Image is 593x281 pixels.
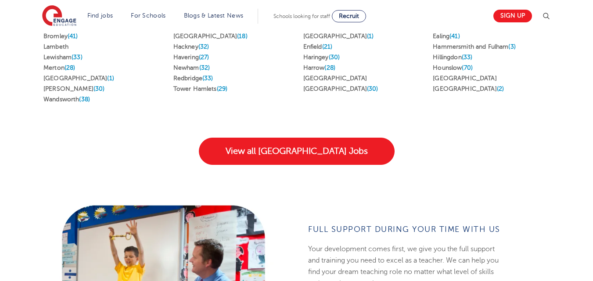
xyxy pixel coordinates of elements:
a: Hackney(32) [173,43,209,50]
span: (28) [65,64,75,71]
span: (32) [198,43,209,50]
span: Schools looking for staff [273,13,330,19]
span: (27) [199,54,209,60]
a: Haringey(30) [303,54,340,60]
a: [GEOGRAPHIC_DATA] [433,75,496,82]
a: [GEOGRAPHIC_DATA](1) [43,75,114,82]
span: (33) [72,54,83,60]
span: (21) [322,43,333,50]
span: (29) [217,85,228,92]
a: Bromley(41) [43,33,78,39]
span: (33) [462,54,473,60]
span: full support during your time with us [308,225,500,234]
span: (30) [93,85,105,92]
a: Recruit [332,10,366,22]
a: Find jobs [87,12,113,19]
a: For Schools [131,12,165,19]
a: Newham(32) [173,64,210,71]
span: (33) [202,75,213,82]
span: (2) [497,85,504,92]
a: Lambeth [43,43,68,50]
span: (28) [324,64,335,71]
a: Redbridge(33) [173,75,213,82]
span: (1) [107,75,114,82]
span: (41) [449,33,460,39]
span: (18) [237,33,248,39]
a: Wandsworth(38) [43,96,90,103]
a: [GEOGRAPHIC_DATA](18) [173,33,248,39]
a: Harrow(28) [303,64,335,71]
span: (3) [508,43,515,50]
a: Ealing(41) [433,33,460,39]
a: [GEOGRAPHIC_DATA](2) [433,85,504,92]
a: [PERSON_NAME](30) [43,85,104,92]
a: [GEOGRAPHIC_DATA](30) [303,85,378,92]
a: Havering(27) [173,54,209,60]
a: Enfield(21) [303,43,333,50]
a: Blogs & Latest News [184,12,244,19]
a: Hammersmith and Fulham(3) [433,43,516,50]
a: Sign up [493,10,532,22]
a: Lewisham(33) [43,54,83,60]
span: (30) [367,85,378,92]
a: Hillingdon(33) [433,54,472,60]
span: (70) [462,64,473,71]
a: [GEOGRAPHIC_DATA](1) [303,33,374,39]
span: (30) [329,54,340,60]
span: (1) [367,33,374,39]
a: Merton(28) [43,64,75,71]
a: Hounslow(70) [433,64,473,71]
a: Tower Hamlets(29) [173,85,227,92]
span: (38) [79,96,90,103]
span: (32) [199,64,210,71]
span: Recruit [339,13,359,19]
a: [GEOGRAPHIC_DATA] [303,75,367,82]
a: View all [GEOGRAPHIC_DATA] Jobs [199,138,395,165]
img: Engage Education [42,5,76,27]
span: (41) [68,33,78,39]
